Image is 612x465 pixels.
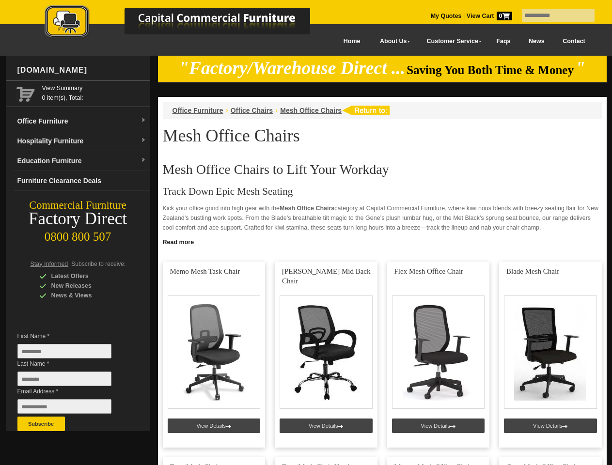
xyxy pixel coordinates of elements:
a: Hospitality Furnituredropdown [14,131,150,151]
a: Capital Commercial Furniture Logo [18,5,357,43]
a: My Quotes [431,13,462,19]
a: Furniture Clearance Deals [14,171,150,191]
a: Contact [553,31,594,52]
div: 0800 800 507 [6,225,150,244]
strong: View Cart [467,13,512,19]
img: Capital Commercial Furniture Logo [18,5,357,40]
a: Office Chairs [231,107,273,114]
a: Education Furnituredropdown [14,151,150,171]
h2: Mesh Office Chairs to Lift Your Workday [163,162,602,177]
a: Mesh Office Chairs [280,107,342,114]
img: return to [342,106,390,115]
strong: Mesh Office Chairs [280,205,334,212]
a: Customer Service [416,31,487,52]
a: View Summary [42,83,146,93]
a: Office Furnituredropdown [14,111,150,131]
a: View Cart0 [465,13,512,19]
em: " [575,58,585,78]
div: New Releases [39,281,131,291]
span: Email Address * [17,387,126,396]
div: Latest Offers [39,271,131,281]
span: Subscribe to receive: [71,261,126,267]
a: News [519,31,553,52]
p: Kick your office grind into high gear with the category at Capital Commercial Furniture, where ki... [163,203,602,232]
input: Email Address * [17,399,111,414]
input: First Name * [17,344,111,358]
span: Last Name * [17,359,126,369]
span: 0 item(s), Total: [42,83,146,101]
button: Subscribe [17,417,65,431]
a: Faqs [487,31,520,52]
h1: Mesh Office Chairs [163,126,602,145]
div: [DOMAIN_NAME] [14,56,150,85]
a: Office Furniture [173,107,223,114]
li: › [226,106,228,115]
a: Click to read more [158,235,607,247]
div: Commercial Furniture [6,199,150,212]
img: dropdown [141,157,146,163]
img: dropdown [141,138,146,143]
a: About Us [369,31,416,52]
img: dropdown [141,118,146,124]
div: News & Views [39,291,131,300]
span: First Name * [17,331,126,341]
input: Last Name * [17,372,111,386]
em: "Factory/Warehouse Direct ... [179,58,405,78]
li: › [275,106,278,115]
span: 0 [497,12,512,20]
span: Saving You Both Time & Money [407,63,574,77]
span: Stay Informed [31,261,68,267]
h3: Track Down Epic Mesh Seating [163,186,602,196]
div: Factory Direct [6,212,150,226]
